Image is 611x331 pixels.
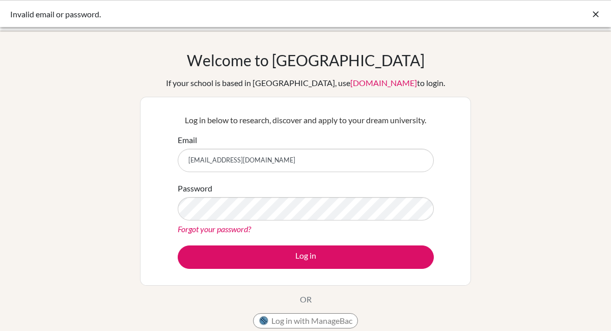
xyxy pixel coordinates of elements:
[178,245,434,269] button: Log in
[178,114,434,126] p: Log in below to research, discover and apply to your dream university.
[253,313,358,328] button: Log in with ManageBac
[187,51,425,69] h1: Welcome to [GEOGRAPHIC_DATA]
[300,293,312,306] p: OR
[178,134,197,146] label: Email
[10,8,448,20] div: Invalid email or password.
[166,77,445,89] div: If your school is based in [GEOGRAPHIC_DATA], use to login.
[178,224,251,234] a: Forgot your password?
[350,78,417,88] a: [DOMAIN_NAME]
[178,182,212,195] label: Password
